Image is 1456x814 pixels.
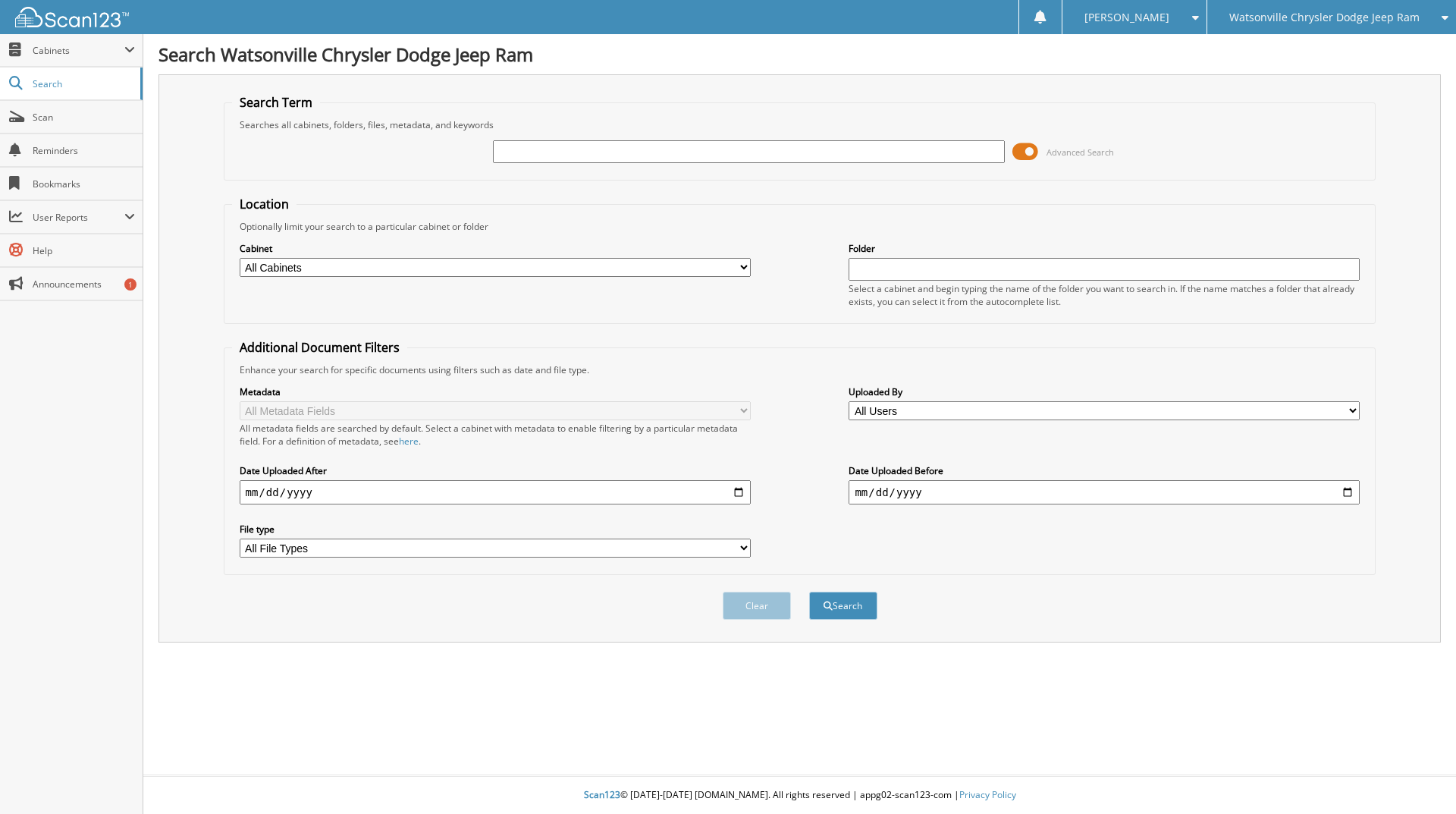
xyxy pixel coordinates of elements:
[33,44,124,57] span: Cabinets
[240,385,751,398] label: Metadata
[723,592,791,620] button: Clear
[849,385,1360,398] label: Uploaded By
[124,278,136,291] div: 1
[849,242,1360,255] label: Folder
[1229,13,1420,22] span: Watsonville Chrysler Dodge Jeep Ram
[33,144,135,157] span: Reminders
[232,339,407,356] legend: Additional Document Filters
[33,178,135,190] span: Bookmarks
[232,220,1368,233] div: Optionally limit your search to a particular cabinet or folder
[809,592,877,620] button: Search
[143,777,1456,814] div: © [DATE]-[DATE] [DOMAIN_NAME]. All rights reserved | appg02-scan123-com |
[240,422,751,448] div: All metadata fields are searched by default. Select a cabinet with metadata to enable filtering b...
[240,480,751,504] input: start
[1046,146,1114,158] span: Advanced Search
[240,464,751,477] label: Date Uploaded After
[399,435,419,448] a: here
[240,242,751,255] label: Cabinet
[240,523,751,536] label: File type
[33,244,135,257] span: Help
[849,464,1360,477] label: Date Uploaded Before
[849,480,1360,504] input: end
[232,363,1368,376] div: Enhance your search for specific documents using filters such as date and file type.
[959,788,1016,801] a: Privacy Policy
[232,94,320,111] legend: Search Term
[1084,13,1169,22] span: [PERSON_NAME]
[158,42,1441,67] h1: Search Watsonville Chrysler Dodge Jeep Ram
[33,211,124,224] span: User Reports
[232,196,297,212] legend: Location
[15,7,129,27] img: scan123-logo-white.svg
[33,77,133,90] span: Search
[584,788,620,801] span: Scan123
[33,111,135,124] span: Scan
[33,278,135,291] span: Announcements
[849,282,1360,308] div: Select a cabinet and begin typing the name of the folder you want to search in. If the name match...
[232,118,1368,131] div: Searches all cabinets, folders, files, metadata, and keywords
